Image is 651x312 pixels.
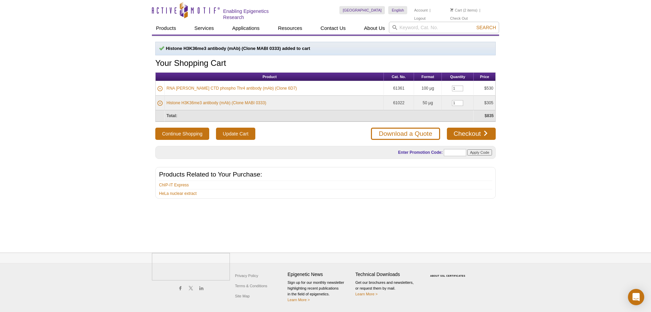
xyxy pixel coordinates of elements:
div: Open Intercom Messenger [628,289,644,305]
td: 61361 [384,81,414,96]
a: Logout [414,16,426,21]
p: Get our brochures and newsletters, or request them by mail. [355,280,420,297]
p: Histone H3K36me3 antibody (mAb) (Clone MABI 0333) added to cart [159,45,492,52]
td: 100 µg [414,81,442,96]
a: Services [190,22,218,35]
h2: Enabling Epigenetics Research [223,8,290,20]
a: [GEOGRAPHIC_DATA] [339,6,385,14]
span: Search [476,25,496,30]
li: | [430,6,431,14]
a: Products [152,22,180,35]
span: Cat. No. [392,75,406,79]
button: Continue Shopping [155,128,209,140]
h4: Epigenetic News [288,272,352,277]
h2: Products Related to Your Purchase: [159,171,492,178]
a: Resources [274,22,307,35]
span: Format [421,75,434,79]
img: Your Cart [450,8,453,12]
strong: $835 [485,113,494,118]
span: Price [480,75,489,79]
td: $305 [474,96,495,110]
a: Checkout [447,128,496,140]
a: Download a Quote [371,128,440,140]
a: RNA [PERSON_NAME] CTD phospho Thr4 antibody (mAb) (Clone 6D7) [166,85,297,91]
li: | [479,6,480,14]
a: Account [414,8,428,13]
h4: Technical Downloads [355,272,420,277]
a: Applications [228,22,264,35]
a: Terms & Conditions [233,281,269,291]
a: Learn More > [355,292,378,296]
td: $530 [474,81,495,96]
a: English [388,6,407,14]
td: 50 µg [414,96,442,110]
a: Check Out [450,16,468,21]
label: Enter Promotion Code: [397,150,442,155]
a: ChIP-IT Express [159,182,189,188]
a: Site Map [233,291,251,301]
a: Privacy Policy [233,271,260,281]
li: (2 items) [450,6,478,14]
a: ABOUT SSL CERTIFICATES [430,275,466,277]
input: Apply Code [467,149,492,155]
a: HeLa nuclear extract [159,190,197,197]
a: Contact Us [316,22,350,35]
a: Histone H3K36me3 antibody (mAb) (Clone MABI 0333) [166,100,266,106]
button: Search [474,24,498,31]
h1: Your Shopping Cart [155,59,496,69]
a: Cart [450,8,462,13]
td: 61022 [384,96,414,110]
p: Sign up for our monthly newsletter highlighting recent publications in the field of epigenetics. [288,280,352,303]
a: About Us [360,22,389,35]
span: Product [262,75,277,79]
input: Update Cart [216,128,255,140]
strong: Total: [166,113,177,118]
span: Quantity [450,75,466,79]
table: Click to Verify - This site chose Symantec SSL for secure e-commerce and confidential communicati... [423,265,474,280]
input: Keyword, Cat. No. [389,22,499,33]
img: Active Motif, [152,253,230,280]
a: Learn More > [288,298,310,302]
